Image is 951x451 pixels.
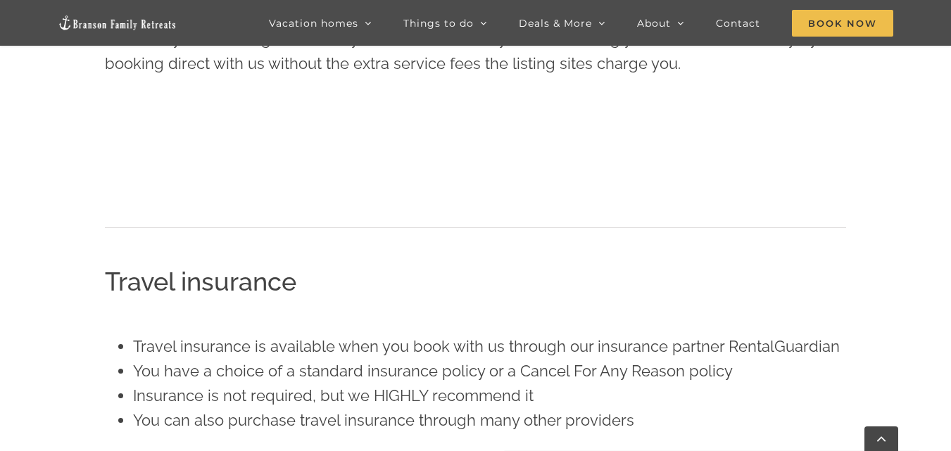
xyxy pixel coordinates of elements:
[133,408,846,433] li: You can also purchase travel insurance through many other providers
[105,264,846,299] h2: Travel insurance
[58,15,177,31] img: Branson Family Retreats Logo
[133,334,846,359] li: Travel insurance is available when you book with us through our insurance partner RentalGuardian
[637,18,671,28] span: About
[269,18,358,28] span: Vacation homes
[792,10,893,37] span: Book Now
[133,359,846,383] li: You have a choice of a standard insurance policy or a Cancel For Any Reason policy
[716,18,760,28] span: Contact
[519,18,592,28] span: Deals & More
[133,383,846,408] li: Insurance is not required, but we HIGHLY recommend it
[105,106,846,184] iframe: Branson search - Availability/Property Search Widget
[403,18,474,28] span: Things to do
